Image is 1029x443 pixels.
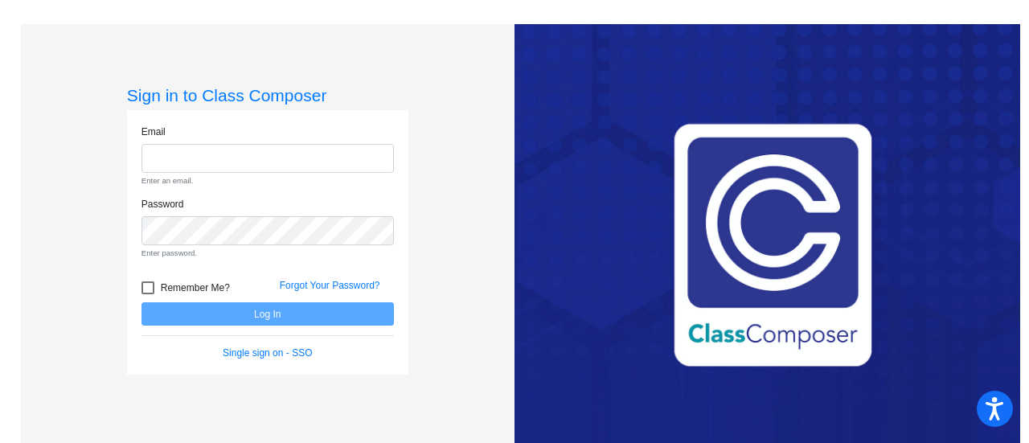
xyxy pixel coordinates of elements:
[127,85,408,105] h3: Sign in to Class Composer
[141,302,394,326] button: Log In
[161,278,230,297] span: Remember Me?
[141,125,166,139] label: Email
[141,197,184,211] label: Password
[280,280,380,291] a: Forgot Your Password?
[223,347,312,359] a: Single sign on - SSO
[141,248,394,259] small: Enter password.
[141,175,394,187] small: Enter an email.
